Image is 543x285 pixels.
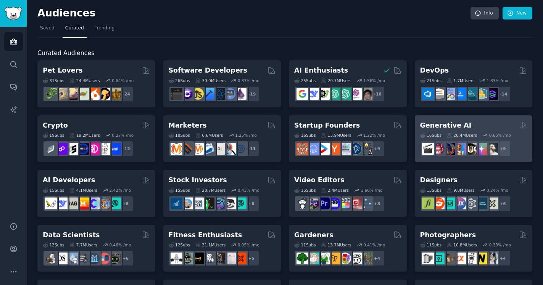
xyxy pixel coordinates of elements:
[66,143,78,155] img: ethstaker
[238,242,259,248] div: 0.05 % /mo
[203,143,214,155] img: Emailmarketing
[45,198,57,209] img: LangChain
[433,198,445,209] img: logodesign
[447,133,477,138] div: 20.4M Users
[339,88,351,100] img: chatgpt_prompts_
[88,253,100,264] img: analytics
[192,198,204,209] img: Forex
[235,133,257,138] div: 1.25 % /mo
[465,198,477,209] img: userexperience
[69,133,100,138] div: 19.2M Users
[321,188,349,193] div: 2.4M Users
[65,25,84,32] span: Curated
[422,88,434,100] img: azuredevops
[369,250,385,266] div: + 4
[43,66,83,75] h2: Pet Lovers
[307,253,319,264] img: succulents
[318,88,330,100] img: AItoolsCatalog
[235,198,247,209] img: technicalanalysis
[307,143,319,155] img: SaaS
[329,143,340,155] img: ycombinator
[169,121,207,130] h2: Marketers
[433,143,445,155] img: dalle2
[69,242,97,248] div: 7.7M Users
[294,66,348,75] h2: AI Enthusiasts
[56,198,68,209] img: DeepSeek
[169,230,242,240] h2: Fitness Enthusiasts
[296,253,308,264] img: vegetablegardening
[109,198,121,209] img: AIDevelopersSociety
[169,66,247,75] h2: Software Developers
[118,141,134,157] div: + 12
[307,198,319,209] img: editors
[443,253,455,264] img: AnalogCommunity
[195,78,226,83] div: 30.0M Users
[109,143,121,155] img: defi_
[495,141,511,157] div: + 9
[118,196,134,212] div: + 8
[465,143,477,155] img: FluxAI
[92,22,117,38] a: Trending
[294,188,316,193] div: 15 Sub s
[475,143,487,155] img: starryai
[56,253,68,264] img: datascience
[98,253,110,264] img: datasets
[443,88,455,100] img: Docker_DevOps
[169,78,190,83] div: 26 Sub s
[495,250,511,266] div: + 4
[235,143,247,155] img: OnlineMarketing
[361,143,372,155] img: growmybusiness
[361,188,383,193] div: 1.60 % /mo
[95,25,114,32] span: Trending
[77,253,89,264] img: dataengineering
[318,253,330,264] img: SavageGarden
[43,242,64,248] div: 13 Sub s
[98,88,110,100] img: PetAdvice
[294,133,316,138] div: 16 Sub s
[235,88,247,100] img: elixir
[63,22,87,38] a: Curated
[369,141,385,157] div: + 9
[238,78,259,83] div: 0.37 % /mo
[486,253,498,264] img: WeddingPhotography
[37,49,94,58] span: Curated Audiences
[363,242,385,248] div: 0.41 % /mo
[350,253,362,264] img: UrbanGardening
[112,78,134,83] div: 0.64 % /mo
[213,143,225,155] img: googleads
[45,253,57,264] img: MachineLearning
[77,88,89,100] img: turtle
[118,86,134,102] div: + 24
[495,86,511,102] div: + 14
[447,78,475,83] div: 1.7M Users
[447,242,477,248] div: 10.8M Users
[339,143,351,155] img: indiehackers
[195,242,226,248] div: 31.1M Users
[43,175,95,185] h2: AI Developers
[350,198,362,209] img: Youtubevideo
[88,88,100,100] img: cockatiel
[420,78,441,83] div: 21 Sub s
[195,133,223,138] div: 6.6M Users
[110,188,131,193] div: 2.42 % /mo
[5,7,22,20] img: GummySearch logo
[195,188,226,193] div: 28.7M Users
[235,253,247,264] img: personaltraining
[294,121,360,130] h2: Startup Founders
[339,253,351,264] img: flowers
[296,88,308,100] img: GoogleGeminiAI
[181,198,193,209] img: ValueInvesting
[487,78,508,83] div: 1.83 % /mo
[422,253,434,264] img: analog
[243,86,259,102] div: + 19
[181,143,193,155] img: bigseo
[203,198,214,209] img: Trading
[294,242,316,248] div: 11 Sub s
[296,198,308,209] img: gopro
[243,196,259,212] div: + 8
[329,88,340,100] img: chatgpt_promptDesign
[433,88,445,100] img: AWS_Certified_Experts
[296,143,308,155] img: EntrepreneurRideAlong
[486,88,498,100] img: PlatformEngineers
[420,133,441,138] div: 16 Sub s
